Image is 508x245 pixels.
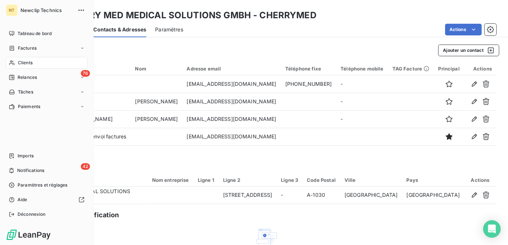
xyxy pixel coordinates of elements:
a: Clients [6,57,87,69]
a: 76Relances [6,72,87,83]
span: Imports [18,153,34,159]
div: Principal [438,66,459,72]
td: [EMAIL_ADDRESS][DOMAIN_NAME] [182,110,281,128]
td: A-1030 [302,187,340,204]
a: Paiements [6,101,87,112]
div: Ligne 1 [198,177,214,183]
td: [PERSON_NAME] [65,110,131,128]
span: Déconnexion [18,211,46,218]
span: Aide [18,196,27,203]
td: - [336,75,388,93]
div: Téléphone fixe [285,66,332,72]
td: Adresse envoi factures [65,128,131,145]
div: NT [6,4,18,16]
div: Code Postal [307,177,336,183]
td: [GEOGRAPHIC_DATA] [402,187,464,204]
a: Aide [6,194,87,206]
a: Imports [6,150,87,162]
h3: CHERRY MED MEDICAL SOLUTIONS GMBH - CHERRYMED [64,9,316,22]
button: Ajouter un contact [438,45,499,56]
div: Actions [469,177,492,183]
span: Tâches [18,89,33,95]
span: Notifications [17,167,44,174]
span: Tableau de bord [18,30,52,37]
td: [PERSON_NAME] [131,110,182,128]
span: Paiements [18,103,40,110]
td: [EMAIL_ADDRESS][DOMAIN_NAME] [182,75,281,93]
img: Logo LeanPay [6,229,51,241]
button: Actions [445,24,482,35]
td: - [276,187,302,204]
div: Nom entreprise [152,177,189,183]
div: Adresse email [187,66,276,72]
div: Ville [345,177,398,183]
div: Pays [406,177,460,183]
a: Tableau de bord [6,28,87,39]
td: [EMAIL_ADDRESS][DOMAIN_NAME] [182,128,281,145]
span: 76 [81,70,90,77]
a: Tâches [6,86,87,98]
td: [GEOGRAPHIC_DATA] [340,187,402,204]
a: Factures [6,42,87,54]
span: Contacts & Adresses [93,26,146,33]
td: [PHONE_NUMBER] [281,75,336,93]
a: Paramètres et réglages [6,179,87,191]
td: Iris [65,93,131,110]
span: Paramètres [155,26,183,33]
span: Clients [18,60,33,66]
div: Ligne 3 [281,177,298,183]
span: Paramètres et réglages [18,182,67,188]
span: Newclip Technics [20,7,73,13]
div: Actions [469,66,492,72]
div: Ligne 2 [223,177,272,183]
td: - [336,110,388,128]
span: Factures [18,45,37,51]
span: Relances [18,74,37,81]
div: TAG Facture [392,66,430,72]
div: Open Intercom Messenger [483,220,501,238]
td: - [336,93,388,110]
td: [PERSON_NAME] [131,93,182,110]
td: [STREET_ADDRESS] [219,187,276,204]
div: Téléphone mobile [340,66,384,72]
span: 42 [81,163,90,170]
div: Prénom [70,66,126,72]
td: [EMAIL_ADDRESS][DOMAIN_NAME] [182,93,281,110]
div: Nom [135,66,178,72]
